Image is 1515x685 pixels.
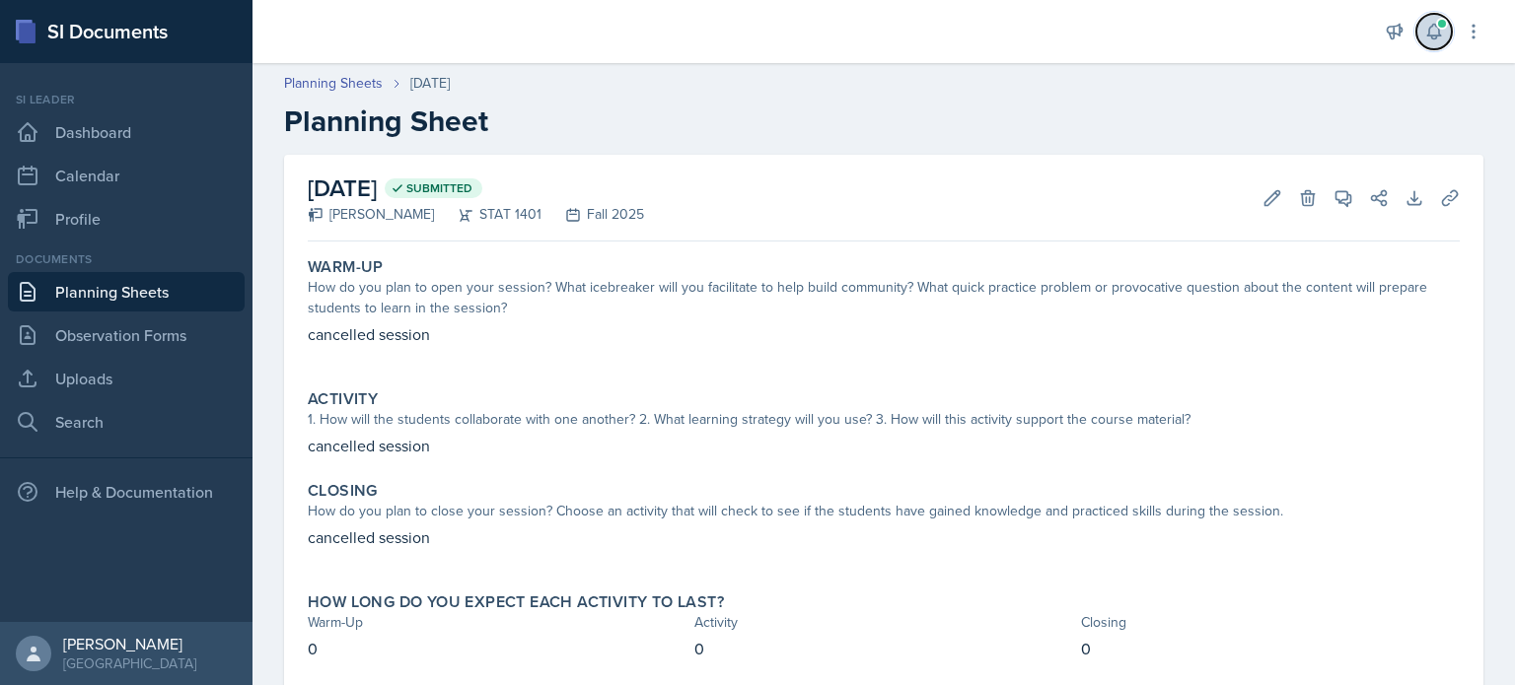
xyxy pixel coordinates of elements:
a: Planning Sheets [8,272,245,311]
div: [PERSON_NAME] [308,204,434,225]
label: Activity [308,389,378,409]
div: Si leader [8,91,245,108]
div: [PERSON_NAME] [63,634,196,653]
p: 0 [1081,637,1460,660]
div: Help & Documentation [8,472,245,512]
a: Calendar [8,156,245,195]
a: Uploads [8,359,245,398]
span: Submitted [406,180,472,196]
div: How do you plan to close your session? Choose an activity that will check to see if the students ... [308,501,1460,521]
div: Closing [1081,612,1460,633]
div: 1. How will the students collaborate with one another? 2. What learning strategy will you use? 3.... [308,409,1460,430]
div: Activity [694,612,1073,633]
a: Search [8,402,245,442]
label: Closing [308,481,378,501]
div: Documents [8,250,245,268]
div: Warm-Up [308,612,686,633]
div: STAT 1401 [434,204,541,225]
label: How long do you expect each activity to last? [308,592,724,612]
label: Warm-Up [308,257,384,277]
h2: Planning Sheet [284,103,1483,139]
div: Fall 2025 [541,204,644,225]
a: Profile [8,199,245,239]
h2: [DATE] [308,171,644,206]
p: 0 [694,637,1073,660]
div: [DATE] [410,73,450,94]
div: How do you plan to open your session? What icebreaker will you facilitate to help build community... [308,277,1460,318]
p: cancelled session [308,322,1460,346]
div: [GEOGRAPHIC_DATA] [63,653,196,673]
p: cancelled session [308,434,1460,457]
p: cancelled session [308,525,1460,549]
a: Observation Forms [8,315,245,355]
p: 0 [308,637,686,660]
a: Planning Sheets [284,73,383,94]
a: Dashboard [8,112,245,152]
